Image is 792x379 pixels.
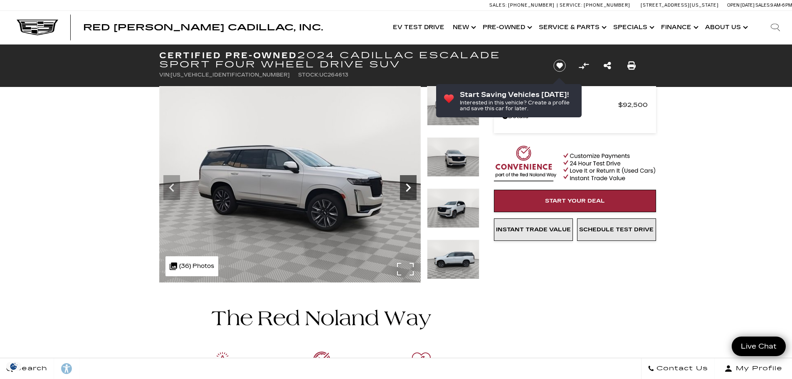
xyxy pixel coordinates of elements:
button: Open user profile menu [715,358,792,379]
a: Service: [PHONE_NUMBER] [557,3,632,7]
a: Contact Us [641,358,715,379]
span: Stock: [298,72,319,78]
a: New [449,11,479,44]
a: Share this Certified Pre-Owned 2024 Cadillac Escalade Sport Four Wheel Drive SUV [604,60,611,72]
span: Service: [560,2,582,8]
a: Red [PERSON_NAME] Cadillac, Inc. [83,23,323,32]
strong: Certified Pre-Owned [159,50,298,60]
div: Previous [163,175,180,200]
span: Red [PERSON_NAME] Cadillac, Inc. [83,22,323,32]
h1: 2024 Cadillac Escalade Sport Four Wheel Drive SUV [159,51,540,69]
span: [US_VEHICLE_IDENTIFICATION_NUMBER] [170,72,290,78]
a: About Us [701,11,750,44]
img: Certified Used 2024 Crystal White Tricoat Cadillac Sport image 2 [427,86,479,126]
span: [PHONE_NUMBER] [584,2,630,8]
a: Service & Parts [535,11,609,44]
span: Instant Trade Value [496,226,571,233]
a: Pre-Owned [479,11,535,44]
span: Red [PERSON_NAME] [502,99,618,111]
a: Sales: [PHONE_NUMBER] [489,3,557,7]
a: [STREET_ADDRESS][US_STATE] [641,2,719,8]
a: Finance [657,11,701,44]
span: $92,500 [618,99,648,111]
img: Certified Used 2024 Crystal White Tricoat Cadillac Sport image 2 [159,86,421,282]
span: My Profile [733,363,782,374]
span: UC264613 [319,72,348,78]
img: Certified Used 2024 Crystal White Tricoat Cadillac Sport image 3 [427,137,479,177]
span: Open [DATE] [727,2,755,8]
img: Certified Used 2024 Crystal White Tricoat Cadillac Sport image 4 [427,188,479,228]
img: Certified Used 2024 Crystal White Tricoat Cadillac Sport image 5 [427,240,479,279]
span: [PHONE_NUMBER] [508,2,555,8]
div: Next [400,175,417,200]
a: Red [PERSON_NAME] $92,500 [502,99,648,111]
span: Contact Us [654,363,708,374]
a: EV Test Drive [389,11,449,44]
a: Print this Certified Pre-Owned 2024 Cadillac Escalade Sport Four Wheel Drive SUV [627,60,636,72]
section: Click to Open Cookie Consent Modal [4,362,23,371]
img: Opt-Out Icon [4,362,23,371]
a: Start Your Deal [494,190,656,212]
a: Live Chat [732,337,786,356]
a: Schedule Test Drive [577,218,656,241]
a: Specials [609,11,657,44]
span: Search [13,363,47,374]
span: Sales: [489,2,507,8]
span: VIN: [159,72,170,78]
a: Instant Trade Value [494,218,573,241]
img: Cadillac Dark Logo with Cadillac White Text [17,20,58,35]
a: Details [502,111,648,122]
span: Sales: [755,2,770,8]
span: Start Your Deal [545,198,605,204]
button: Save vehicle [550,59,569,72]
button: Compare Vehicle [577,59,590,72]
span: Live Chat [737,342,781,351]
span: Schedule Test Drive [579,226,654,233]
span: 9 AM-6 PM [770,2,792,8]
div: (36) Photos [165,256,218,276]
